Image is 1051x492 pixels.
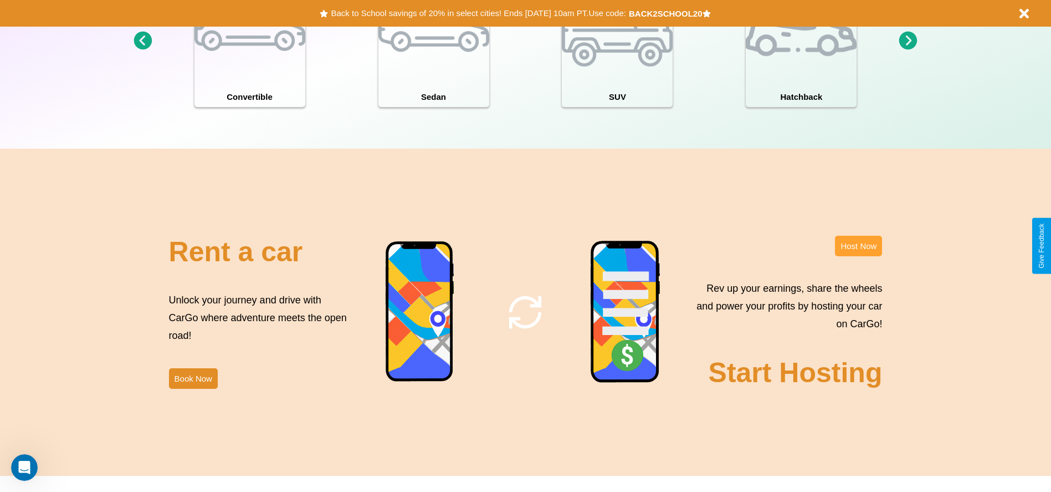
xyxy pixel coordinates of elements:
h4: SUV [562,87,673,107]
h2: Rent a car [169,236,303,268]
img: phone [385,241,455,383]
button: Book Now [169,368,218,389]
p: Unlock your journey and drive with CarGo where adventure meets the open road! [169,291,351,345]
h4: Hatchback [746,87,857,107]
button: Back to School savings of 20% in select cities! Ends [DATE] 10am PT.Use code: [328,6,628,21]
iframe: Intercom live chat [11,454,38,481]
h4: Sedan [378,87,489,107]
div: Give Feedback [1038,224,1045,268]
button: Host Now [835,236,882,256]
p: Rev up your earnings, share the wheels and power your profits by hosting your car on CarGo! [690,280,882,333]
b: BACK2SCHOOL20 [629,9,703,18]
h4: Convertible [194,87,305,107]
h2: Start Hosting [709,357,883,389]
img: phone [590,240,661,384]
